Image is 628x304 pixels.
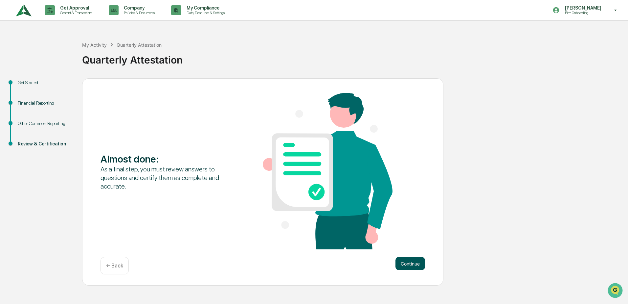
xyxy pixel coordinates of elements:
div: Quarterly Attestation [117,42,162,48]
span: Data Lookup [13,95,41,102]
div: 🖐️ [7,84,12,89]
span: Attestations [54,83,81,89]
p: ← Back [106,263,123,269]
a: 🗄️Attestations [45,80,84,92]
div: 🔎 [7,96,12,101]
div: Start new chat [22,50,108,57]
div: Get Started [18,79,72,86]
span: Preclearance [13,83,42,89]
a: 🔎Data Lookup [4,93,44,105]
a: Powered byPylon [46,111,79,116]
div: Almost done : [101,153,230,165]
div: Other Common Reporting [18,120,72,127]
p: Data, Deadlines & Settings [181,11,228,15]
img: 1746055101610-c473b297-6a78-478c-a979-82029cc54cd1 [7,50,18,62]
span: Pylon [65,112,79,116]
p: Firm Onboarding [560,11,605,15]
p: My Compliance [181,5,228,11]
img: logo [16,1,32,19]
div: We're available if you need us! [22,57,83,62]
button: Continue [395,257,425,270]
p: Get Approval [55,5,96,11]
div: As a final step, you must review answers to questions and certify them as complete and accurate. [101,165,230,190]
a: 🖐️Preclearance [4,80,45,92]
img: Almost done [263,93,392,249]
div: 🗄️ [48,84,53,89]
p: [PERSON_NAME] [560,5,605,11]
iframe: Open customer support [607,282,625,300]
p: Policies & Documents [119,11,158,15]
div: Financial Reporting [18,100,72,107]
p: How can we help? [7,14,120,24]
div: Quarterly Attestation [82,49,625,66]
div: Review & Certification [18,140,72,147]
button: Start new chat [112,52,120,60]
p: Content & Transactions [55,11,96,15]
div: My Activity [82,42,107,48]
p: Company [119,5,158,11]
